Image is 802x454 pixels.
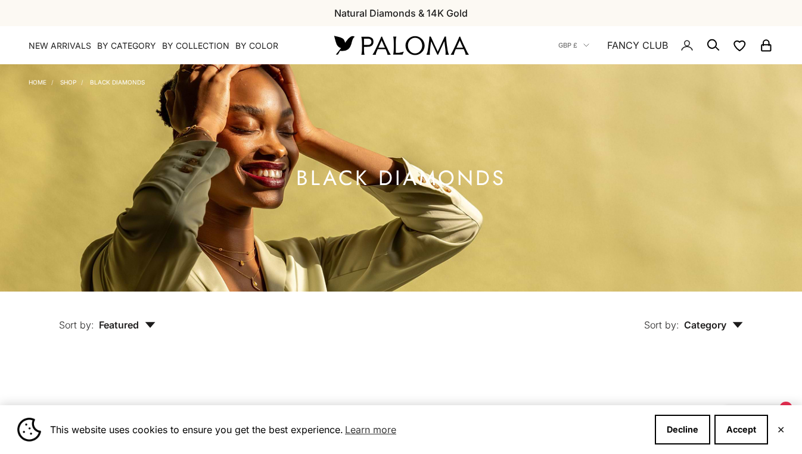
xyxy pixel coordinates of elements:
[235,40,278,52] summary: By Color
[60,79,76,86] a: Shop
[558,40,589,51] button: GBP £
[684,319,743,331] span: Category
[50,421,645,439] span: This website uses cookies to ensure you get the best experience.
[714,415,768,444] button: Accept
[29,76,145,86] nav: Breadcrumb
[99,319,156,331] span: Featured
[617,292,770,342] button: Sort by: Category
[90,79,145,86] a: Black Diamonds
[296,171,506,186] h1: Black Diamonds
[558,26,773,64] nav: Secondary navigation
[644,319,679,331] span: Sort by:
[59,319,94,331] span: Sort by:
[162,40,229,52] summary: By Collection
[655,415,710,444] button: Decline
[343,421,398,439] a: Learn more
[607,37,668,53] a: FANCY CLUB
[29,40,306,52] nav: Primary navigation
[334,5,468,21] p: Natural Diamonds & 14K Gold
[777,426,785,433] button: Close
[558,40,577,51] span: GBP £
[32,292,183,342] button: Sort by: Featured
[97,40,156,52] summary: By Category
[29,79,46,86] a: Home
[29,40,91,52] a: NEW ARRIVALS
[17,418,41,442] img: Cookie banner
